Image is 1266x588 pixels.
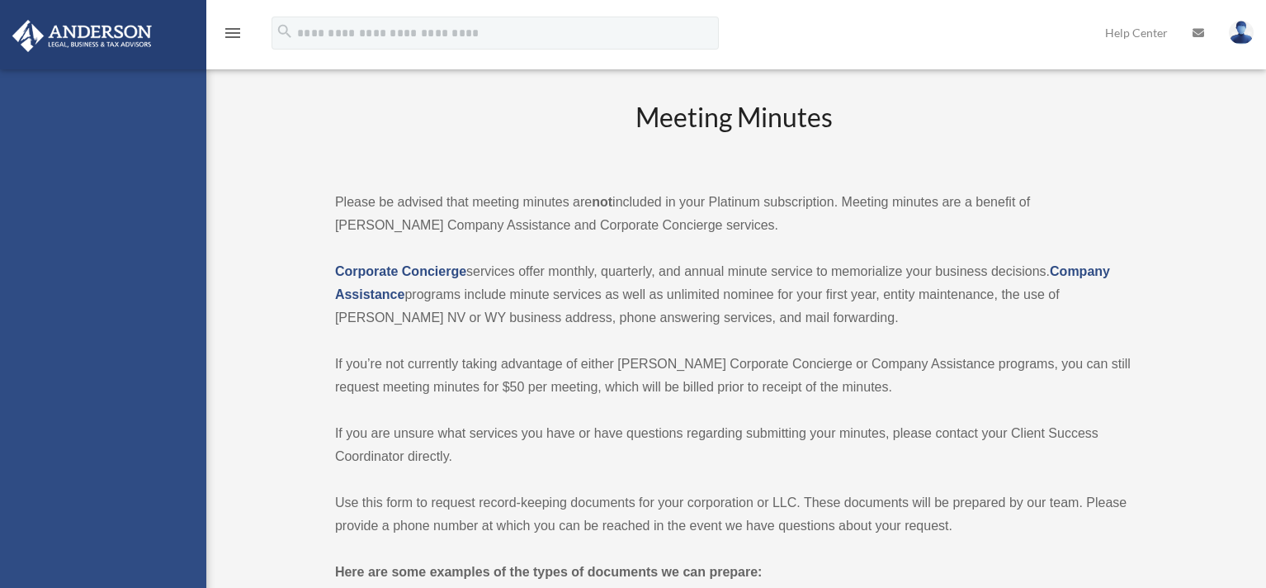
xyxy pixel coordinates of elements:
i: menu [223,23,243,43]
a: Company Assistance [335,264,1110,301]
a: menu [223,29,243,43]
img: User Pic [1229,21,1254,45]
p: If you’re not currently taking advantage of either [PERSON_NAME] Corporate Concierge or Company A... [335,353,1133,399]
strong: not [592,195,612,209]
img: Anderson Advisors Platinum Portal [7,20,157,52]
p: If you are unsure what services you have or have questions regarding submitting your minutes, ple... [335,422,1133,468]
a: Corporate Concierge [335,264,466,278]
p: services offer monthly, quarterly, and annual minute service to memorialize your business decisio... [335,260,1133,330]
strong: Here are some examples of the types of documents we can prepare: [335,565,763,579]
i: search [276,22,294,40]
p: Please be advised that meeting minutes are included in your Platinum subscription. Meeting minute... [335,191,1133,237]
p: Use this form to request record-keeping documents for your corporation or LLC. These documents wi... [335,491,1133,538]
h2: Meeting Minutes [335,99,1133,168]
